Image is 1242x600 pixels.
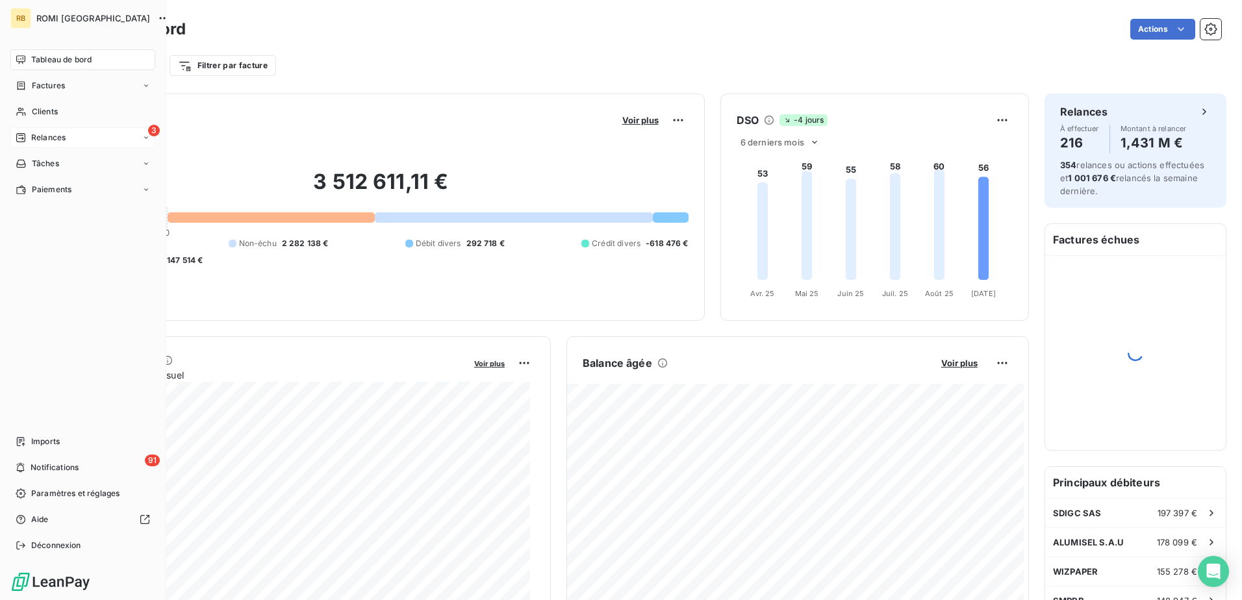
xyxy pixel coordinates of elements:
span: 3 [148,125,160,136]
span: WIZPAPER [1053,566,1098,577]
button: Filtrer par facture [170,55,276,76]
span: -4 jours [779,114,828,126]
div: Open Intercom Messenger [1198,556,1229,587]
span: SDIGC SAS [1053,508,1101,518]
span: Montant à relancer [1121,125,1187,132]
span: Déconnexion [31,540,81,551]
h4: 1,431 M € [1121,132,1187,153]
button: Voir plus [937,357,982,369]
tspan: Juil. 25 [882,289,908,298]
span: ROMI [GEOGRAPHIC_DATA] [36,13,150,23]
span: 2 282 138 € [282,238,329,249]
tspan: [DATE] [971,289,996,298]
button: Voir plus [618,114,663,126]
span: À effectuer [1060,125,1099,132]
tspan: Août 25 [925,289,954,298]
tspan: Juin 25 [837,289,864,298]
div: RB [10,8,31,29]
span: 354 [1060,160,1076,170]
span: Clients [32,106,58,118]
span: Factures [32,80,65,92]
span: Non-échu [239,238,277,249]
h6: Factures échues [1045,224,1226,255]
a: Aide [10,509,155,530]
button: Voir plus [470,357,509,369]
h4: 216 [1060,132,1099,153]
span: 197 397 € [1158,508,1197,518]
span: Notifications [31,462,79,473]
span: Paramètres et réglages [31,488,120,499]
span: Voir plus [622,115,659,125]
span: 155 278 € [1157,566,1197,577]
span: Crédit divers [592,238,640,249]
img: Logo LeanPay [10,571,91,592]
h6: Balance âgée [583,355,652,371]
span: 91 [145,455,160,466]
span: Tableau de bord [31,54,92,66]
span: Aide [31,514,49,525]
tspan: Avr. 25 [750,289,774,298]
span: 178 099 € [1157,537,1197,547]
span: 0 [164,227,170,238]
h6: Relances [1060,104,1108,119]
span: Tâches [32,158,59,169]
span: Relances [31,132,66,144]
span: Débit divers [416,238,461,249]
h6: DSO [737,112,759,128]
span: Paiements [32,184,71,195]
span: -618 476 € [646,238,689,249]
span: -147 514 € [163,255,203,266]
span: 292 718 € [466,238,505,249]
tspan: Mai 25 [794,289,818,298]
span: Imports [31,436,60,447]
span: 6 derniers mois [741,137,804,147]
span: Voir plus [474,359,505,368]
h6: Principaux débiteurs [1045,467,1226,498]
span: 1 001 676 € [1068,173,1116,183]
h2: 3 512 611,11 € [73,169,689,208]
span: Chiffre d'affaires mensuel [73,368,465,382]
span: ALUMISEL S.A.U [1053,537,1124,547]
span: Voir plus [941,358,978,368]
button: Actions [1130,19,1195,40]
span: relances ou actions effectuées et relancés la semaine dernière. [1060,160,1204,196]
